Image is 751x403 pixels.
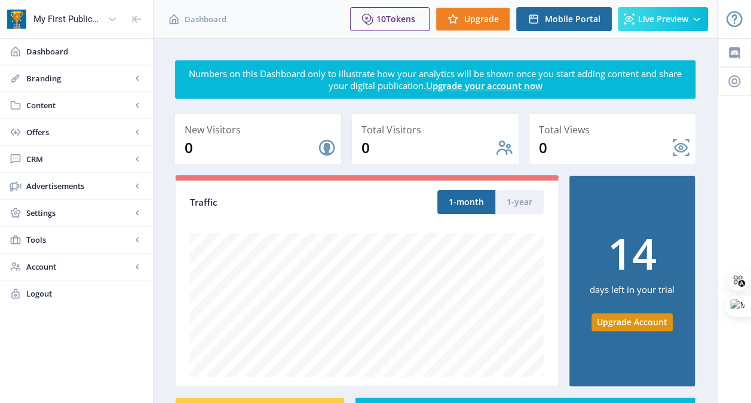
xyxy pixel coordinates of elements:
[26,288,143,300] span: Logout
[495,190,544,214] button: 1-year
[545,14,600,24] span: Mobile Portal
[539,121,691,138] div: Total Views
[350,7,430,31] button: 10Tokens
[608,231,657,274] div: 14
[190,196,367,209] div: Traffic
[618,7,708,31] button: Live Preview
[361,121,513,138] div: Total Visitors
[185,13,226,25] span: Dashboard
[590,274,675,313] div: days left in your trial
[185,138,317,157] div: 0
[26,207,131,219] span: Settings
[361,138,494,157] div: 0
[26,261,131,273] span: Account
[436,7,510,31] button: Upgrade
[26,180,131,192] span: Advertisements
[26,72,131,84] span: Branding
[426,80,542,91] a: Upgrade your account now
[464,14,499,24] span: Upgrade
[26,234,131,246] span: Tools
[516,7,612,31] button: Mobile Portal
[26,126,131,138] span: Offers
[26,99,131,111] span: Content
[185,68,686,91] div: Numbers on this Dashboard only to illustrate how your analytics will be shown once you start addi...
[185,121,336,138] div: New Visitors
[638,14,688,24] span: Live Preview
[26,45,143,57] span: Dashboard
[539,138,672,157] div: 0
[591,313,673,331] button: Upgrade Account
[7,10,26,29] img: app-icon.png
[33,6,103,32] div: My First Publication
[386,13,415,25] span: Tokens
[437,190,495,214] button: 1-month
[26,153,131,165] span: CRM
